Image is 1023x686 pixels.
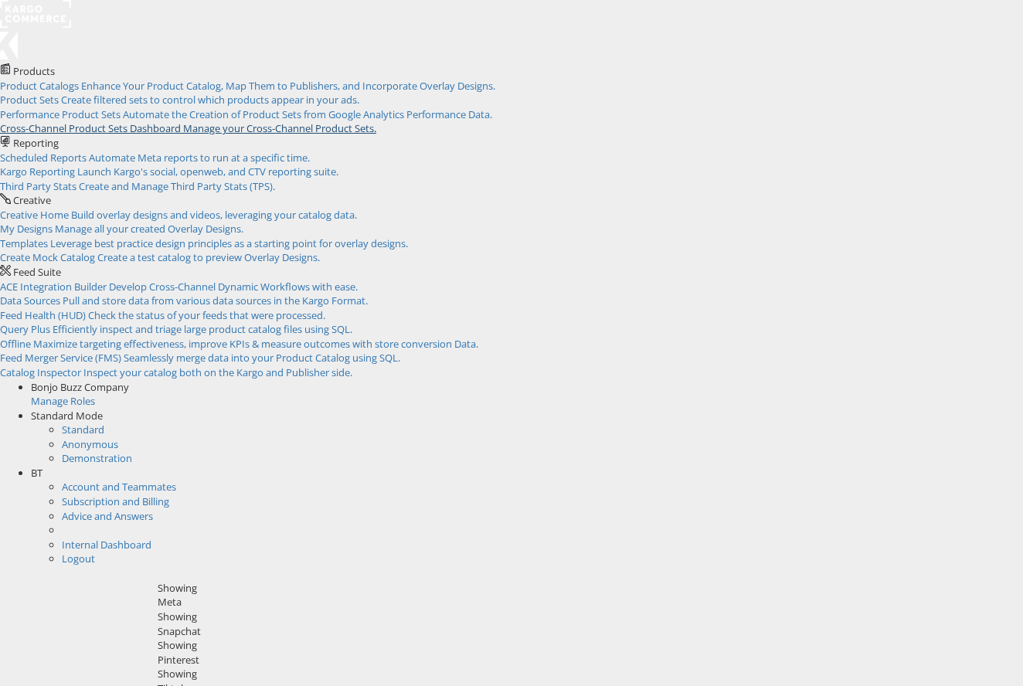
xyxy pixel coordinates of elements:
span: Create and Manage Third Party Stats (TPS). [79,179,275,193]
span: Develop Cross-Channel Dynamic Workflows with ease. [109,280,358,294]
span: Feed Suite [13,265,61,279]
span: Creative [13,193,51,207]
span: Manage all your created Overlay Designs. [55,222,243,236]
span: Automate the Creation of Product Sets from Google Analytics Performance Data. [123,107,492,121]
span: Create filtered sets to control which products appear in your ads. [61,93,359,107]
div: Pinterest [158,653,1012,667]
span: Bonjo Buzz Company [31,380,129,394]
span: Check the status of your feeds that were processed. [88,308,325,322]
span: Leverage best practice design principles as a starting point for overlay designs. [50,236,408,250]
a: Advice and Answers [62,509,153,523]
a: Account and Teammates [62,480,176,494]
span: Standard Mode [31,409,103,423]
span: Inspect your catalog both on the Kargo and Publisher side. [83,365,352,379]
a: Internal Dashboard [62,538,151,552]
div: Meta [158,595,1012,610]
div: Showing [158,610,1012,624]
div: Snapchat [158,624,1012,639]
span: BT [31,466,42,480]
span: Efficiently inspect and triage large product catalog files using SQL. [53,322,352,336]
span: Create a test catalog to preview Overlay Designs. [97,250,320,264]
span: Automate Meta reports to run at a specific time. [89,151,310,165]
div: Showing [158,638,1012,653]
div: Showing [158,667,1012,681]
span: Products [13,64,55,78]
a: Anonymous [62,437,118,451]
a: Manage Roles [31,394,95,408]
span: Seamlessly merge data into your Product Catalog using SQL. [124,351,400,365]
span: Reporting [13,136,59,150]
div: Showing [158,581,1012,596]
span: Pull and store data from various data sources in the Kargo Format. [63,294,368,307]
span: Launch Kargo's social, openweb, and CTV reporting suite. [77,165,338,178]
a: Logout [62,552,95,565]
span: Enhance Your Product Catalog, Map Them to Publishers, and Incorporate Overlay Designs. [81,79,495,93]
a: Demonstration [62,451,132,465]
span: Build overlay designs and videos, leveraging your catalog data. [71,208,357,222]
a: Standard [62,423,104,436]
span: Maximize targeting effectiveness, improve KPIs & measure outcomes with store conversion Data. [33,337,478,351]
a: Subscription and Billing [62,494,169,508]
span: Manage your Cross-Channel Product Sets. [183,121,376,135]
